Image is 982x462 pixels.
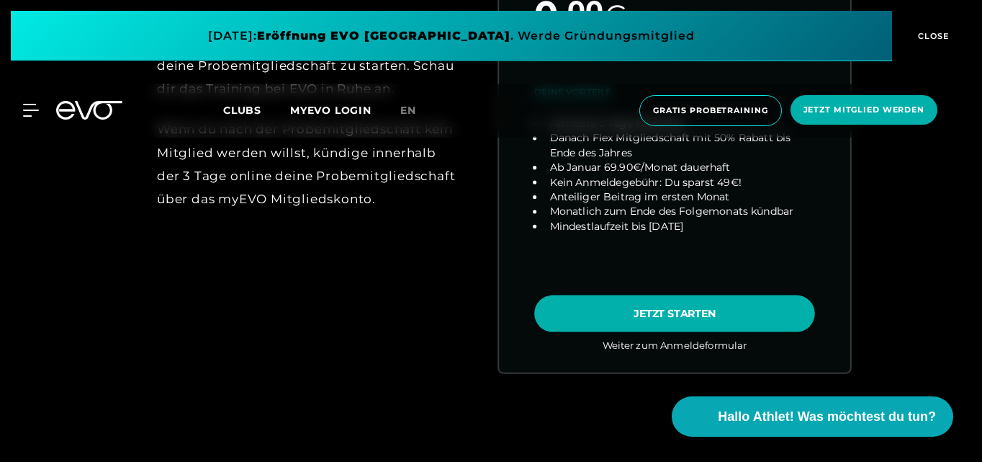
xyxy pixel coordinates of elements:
[803,104,924,116] span: Jetzt Mitglied werden
[157,117,458,210] div: Wenn du nach der Probemitgliedschaft kein Mitglied werden willst, kündige innerhalb der 3 Tage on...
[786,95,942,126] a: Jetzt Mitglied werden
[400,104,416,117] span: en
[672,396,953,437] button: Hallo Athlet! Was möchtest du tun?
[400,102,433,119] a: en
[290,104,371,117] a: MYEVO LOGIN
[635,95,786,126] a: Gratis Probetraining
[892,11,971,61] button: CLOSE
[914,30,950,43] span: CLOSE
[223,104,261,117] span: Clubs
[718,407,936,427] span: Hallo Athlet! Was möchtest du tun?
[223,103,290,117] a: Clubs
[653,105,768,117] span: Gratis Probetraining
